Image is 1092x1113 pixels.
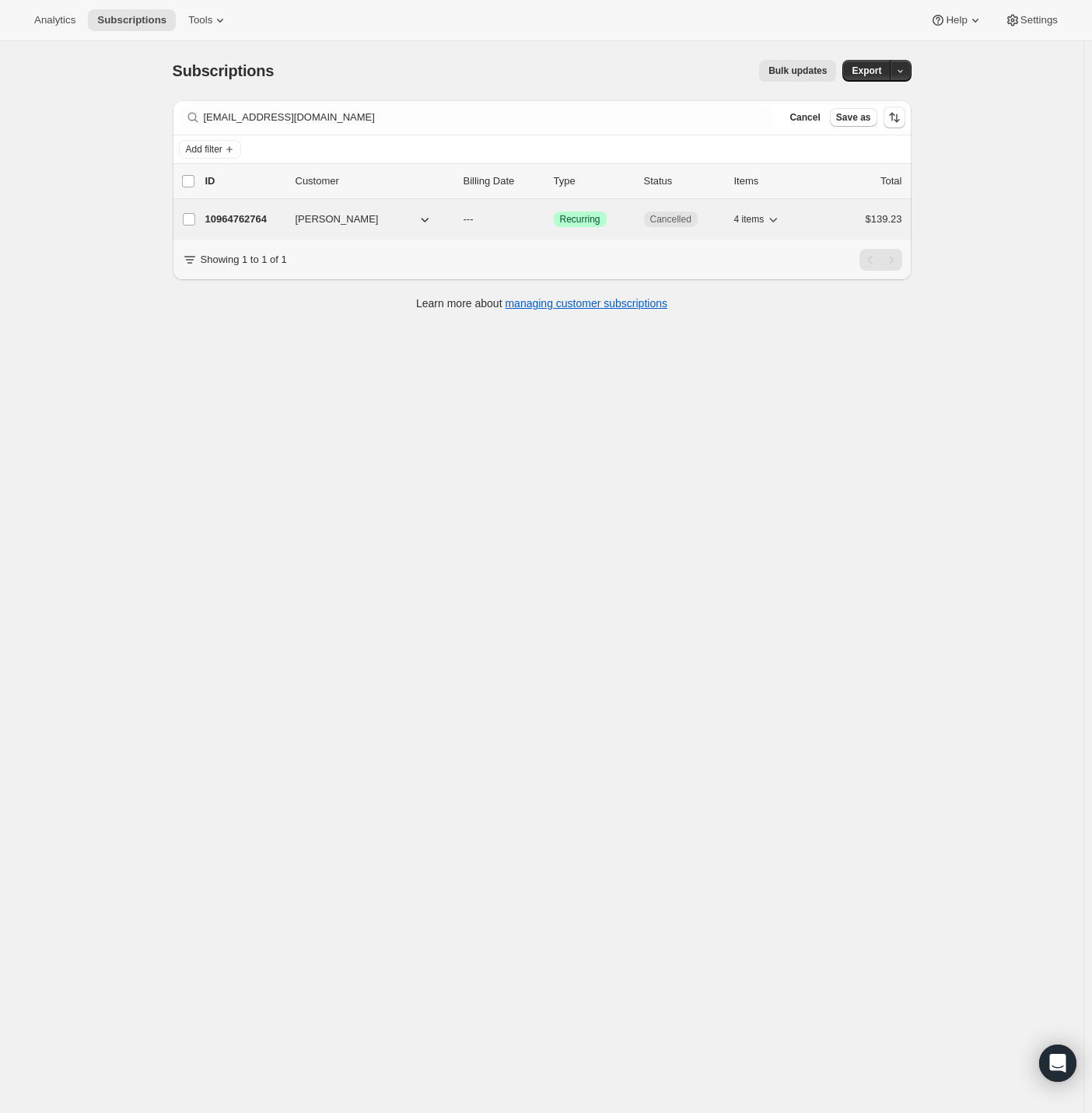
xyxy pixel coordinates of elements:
[179,9,237,31] button: Tools
[946,14,967,26] span: Help
[505,297,667,310] a: managing customer subscriptions
[921,9,992,31] button: Help
[560,213,600,226] span: Recurring
[97,14,166,26] span: Subscriptions
[650,213,691,226] span: Cancelled
[205,173,902,189] div: IDCustomerBilling DateTypeStatusItemsTotal
[734,173,812,189] div: Items
[188,14,212,26] span: Tools
[201,252,287,268] p: Showing 1 to 1 of 1
[884,107,905,128] button: Sort the results
[286,207,442,232] button: [PERSON_NAME]
[1039,1045,1076,1082] div: Open Intercom Messenger
[783,108,826,127] button: Cancel
[416,296,667,311] p: Learn more about
[25,9,85,31] button: Analytics
[204,107,775,128] input: Filter subscribers
[830,108,877,127] button: Save as
[842,60,891,82] button: Export
[179,140,241,159] button: Add filter
[173,62,275,79] span: Subscriptions
[734,208,782,230] button: 4 items
[296,173,451,189] p: Customer
[88,9,176,31] button: Subscriptions
[644,173,722,189] p: Status
[734,213,765,226] span: 4 items
[186,143,222,156] span: Add filter
[789,111,820,124] span: Cancel
[296,212,379,227] span: [PERSON_NAME]
[768,65,827,77] span: Bulk updates
[859,249,902,271] nav: Pagination
[464,213,474,225] span: ---
[1020,14,1058,26] span: Settings
[205,173,283,189] p: ID
[759,60,836,82] button: Bulk updates
[205,212,283,227] p: 10964762764
[464,173,541,189] p: Billing Date
[866,213,902,225] span: $139.23
[996,9,1067,31] button: Settings
[852,65,881,77] span: Export
[205,208,902,230] div: 10964762764[PERSON_NAME]---SuccessRecurringCancelled4 items$139.23
[880,173,901,189] p: Total
[836,111,871,124] span: Save as
[34,14,75,26] span: Analytics
[554,173,632,189] div: Type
